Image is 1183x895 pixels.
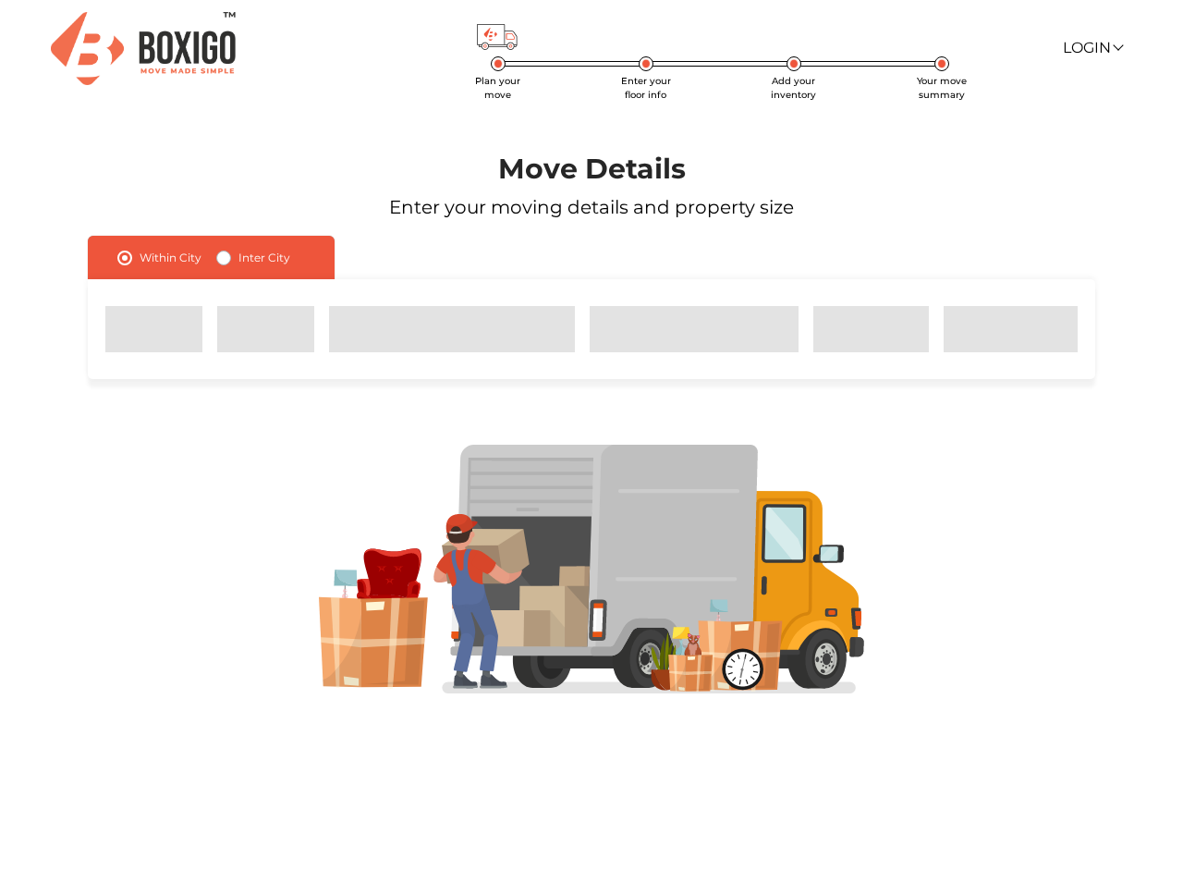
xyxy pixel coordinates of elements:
span: Your move summary [917,75,967,101]
p: Enter your moving details and property size [47,193,1136,221]
a: Login [1063,39,1122,56]
label: Within City [140,247,201,269]
span: Add your inventory [771,75,816,101]
img: Boxigo [51,12,236,85]
span: Enter your floor info [621,75,671,101]
label: Inter City [238,247,290,269]
h1: Move Details [47,153,1136,186]
span: Plan your move [475,75,520,101]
